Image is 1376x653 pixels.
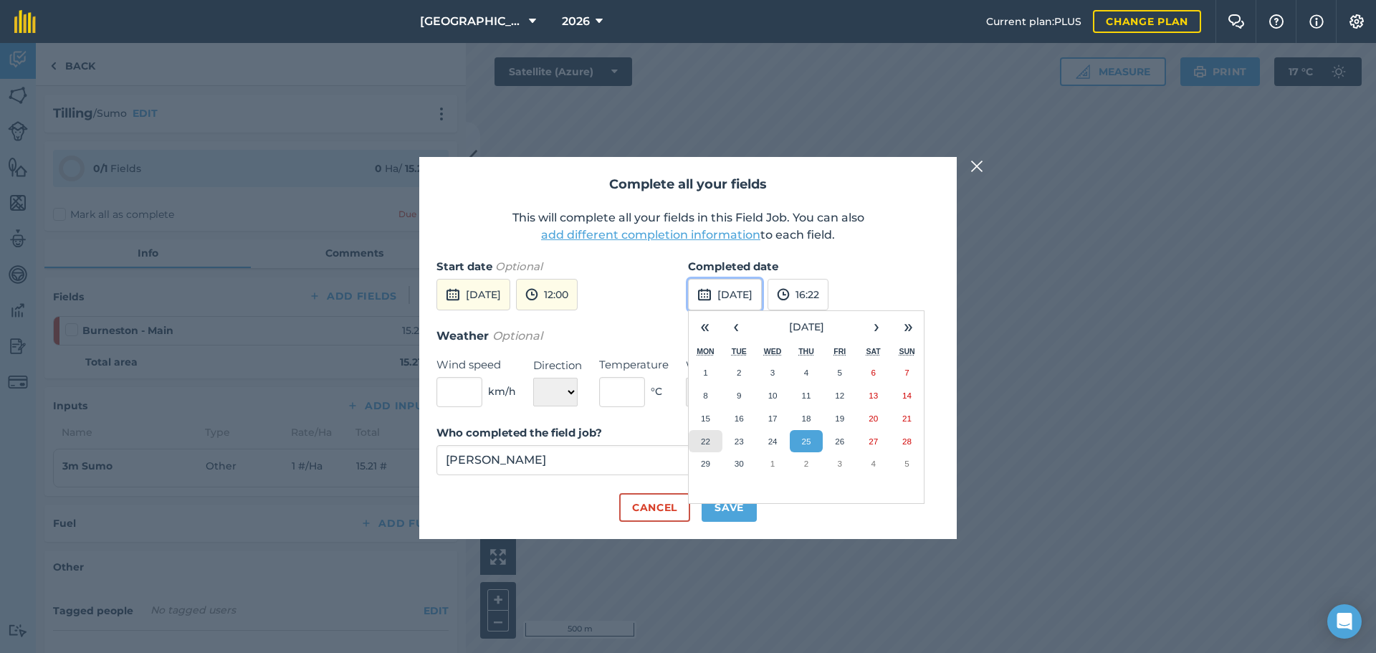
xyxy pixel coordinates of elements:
img: svg+xml;base64,PHN2ZyB4bWxucz0iaHR0cDovL3d3dy53My5vcmcvMjAwMC9zdmciIHdpZHRoPSIyMiIgaGVpZ2h0PSIzMC... [970,158,983,175]
button: 13 September 2025 [856,384,890,407]
button: 30 September 2025 [722,452,756,475]
img: fieldmargin Logo [14,10,36,33]
abbr: 3 September 2025 [770,368,775,377]
abbr: Sunday [899,347,914,356]
label: Direction [533,357,582,374]
button: 27 September 2025 [856,430,890,453]
img: svg+xml;base64,PD94bWwgdmVyc2lvbj0iMS4wIiBlbmNvZGluZz0idXRmLTgiPz4KPCEtLSBHZW5lcmF0b3I6IEFkb2JlIE... [777,286,790,303]
button: 12 September 2025 [823,384,856,407]
abbr: 10 September 2025 [768,391,778,400]
button: 12:00 [516,279,578,310]
button: 21 September 2025 [890,407,924,430]
img: Two speech bubbles overlapping with the left bubble in the forefront [1228,14,1245,29]
button: 4 October 2025 [856,452,890,475]
button: 25 September 2025 [790,430,823,453]
abbr: 21 September 2025 [902,414,912,423]
img: svg+xml;base64,PD94bWwgdmVyc2lvbj0iMS4wIiBlbmNvZGluZz0idXRmLTgiPz4KPCEtLSBHZW5lcmF0b3I6IEFkb2JlIE... [525,286,538,303]
button: 10 September 2025 [756,384,790,407]
span: ° C [651,383,662,399]
label: Temperature [599,356,669,373]
abbr: 4 September 2025 [804,368,808,377]
button: 9 September 2025 [722,384,756,407]
abbr: 1 October 2025 [770,459,775,468]
span: [GEOGRAPHIC_DATA] [420,13,523,30]
span: [DATE] [789,320,824,333]
abbr: 1 September 2025 [703,368,707,377]
abbr: 3 October 2025 [838,459,842,468]
button: 29 September 2025 [689,452,722,475]
abbr: 9 September 2025 [737,391,741,400]
abbr: Thursday [798,347,814,356]
button: 1 September 2025 [689,361,722,384]
abbr: 4 October 2025 [871,459,875,468]
abbr: 14 September 2025 [902,391,912,400]
img: svg+xml;base64,PHN2ZyB4bWxucz0iaHR0cDovL3d3dy53My5vcmcvMjAwMC9zdmciIHdpZHRoPSIxNyIgaGVpZ2h0PSIxNy... [1309,13,1324,30]
abbr: 27 September 2025 [869,437,878,446]
abbr: 6 September 2025 [871,368,875,377]
button: [DATE] [436,279,510,310]
abbr: 8 September 2025 [703,391,707,400]
abbr: 2 September 2025 [737,368,741,377]
button: 22 September 2025 [689,430,722,453]
button: 19 September 2025 [823,407,856,430]
strong: Start date [436,259,492,273]
strong: Who completed the field job? [436,426,602,439]
em: Optional [492,329,543,343]
div: Open Intercom Messenger [1327,604,1362,639]
a: Change plan [1093,10,1201,33]
abbr: 5 September 2025 [838,368,842,377]
abbr: Wednesday [764,347,782,356]
button: » [892,311,924,343]
h2: Complete all your fields [436,174,940,195]
abbr: Saturday [866,347,881,356]
abbr: 20 September 2025 [869,414,878,423]
abbr: 25 September 2025 [801,437,811,446]
button: 2 September 2025 [722,361,756,384]
abbr: 13 September 2025 [869,391,878,400]
button: 7 September 2025 [890,361,924,384]
abbr: 18 September 2025 [801,414,811,423]
abbr: Monday [697,347,715,356]
button: 3 October 2025 [823,452,856,475]
abbr: 11 September 2025 [801,391,811,400]
button: 4 September 2025 [790,361,823,384]
button: add different completion information [541,227,760,244]
button: 23 September 2025 [722,430,756,453]
abbr: 2 October 2025 [804,459,808,468]
button: 1 October 2025 [756,452,790,475]
button: Cancel [619,493,690,522]
button: 24 September 2025 [756,430,790,453]
button: 11 September 2025 [790,384,823,407]
button: › [861,311,892,343]
button: 17 September 2025 [756,407,790,430]
abbr: 22 September 2025 [701,437,710,446]
span: km/h [488,383,516,399]
img: A question mark icon [1268,14,1285,29]
button: « [689,311,720,343]
button: 16:22 [768,279,828,310]
abbr: 7 September 2025 [904,368,909,377]
button: 20 September 2025 [856,407,890,430]
button: [DATE] [752,311,861,343]
abbr: Friday [833,347,846,356]
abbr: 28 September 2025 [902,437,912,446]
button: 5 October 2025 [890,452,924,475]
img: svg+xml;base64,PD94bWwgdmVyc2lvbj0iMS4wIiBlbmNvZGluZz0idXRmLTgiPz4KPCEtLSBHZW5lcmF0b3I6IEFkb2JlIE... [446,286,460,303]
button: 3 September 2025 [756,361,790,384]
img: A cog icon [1348,14,1365,29]
abbr: 19 September 2025 [835,414,844,423]
img: svg+xml;base64,PD94bWwgdmVyc2lvbj0iMS4wIiBlbmNvZGluZz0idXRmLTgiPz4KPCEtLSBHZW5lcmF0b3I6IEFkb2JlIE... [697,286,712,303]
abbr: 24 September 2025 [768,437,778,446]
abbr: 30 September 2025 [735,459,744,468]
button: 8 September 2025 [689,384,722,407]
button: 28 September 2025 [890,430,924,453]
button: [DATE] [688,279,762,310]
p: This will complete all your fields in this Field Job. You can also to each field. [436,209,940,244]
abbr: 26 September 2025 [835,437,844,446]
abbr: 29 September 2025 [701,459,710,468]
button: 2 October 2025 [790,452,823,475]
button: Save [702,493,757,522]
label: Wind speed [436,356,516,373]
em: Optional [495,259,543,273]
abbr: Tuesday [732,347,747,356]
